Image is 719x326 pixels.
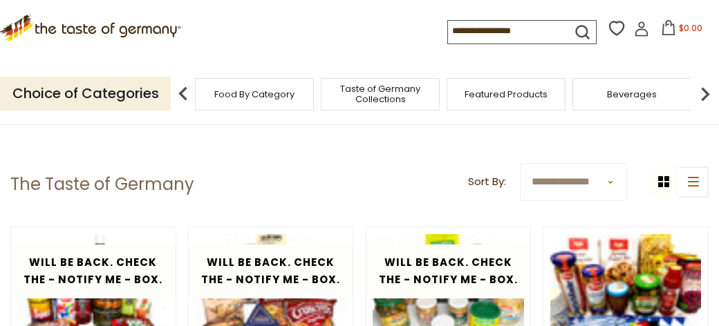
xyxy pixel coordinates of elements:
[652,20,711,41] button: $0.00
[169,80,197,108] img: previous arrow
[691,80,719,108] img: next arrow
[325,84,436,104] a: Taste of Germany Collections
[607,89,657,99] a: Beverages
[468,173,506,191] label: Sort By:
[465,89,548,99] a: Featured Products
[10,174,194,195] h1: The Taste of Germany
[214,89,295,99] a: Food By Category
[679,22,702,34] span: $0.00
